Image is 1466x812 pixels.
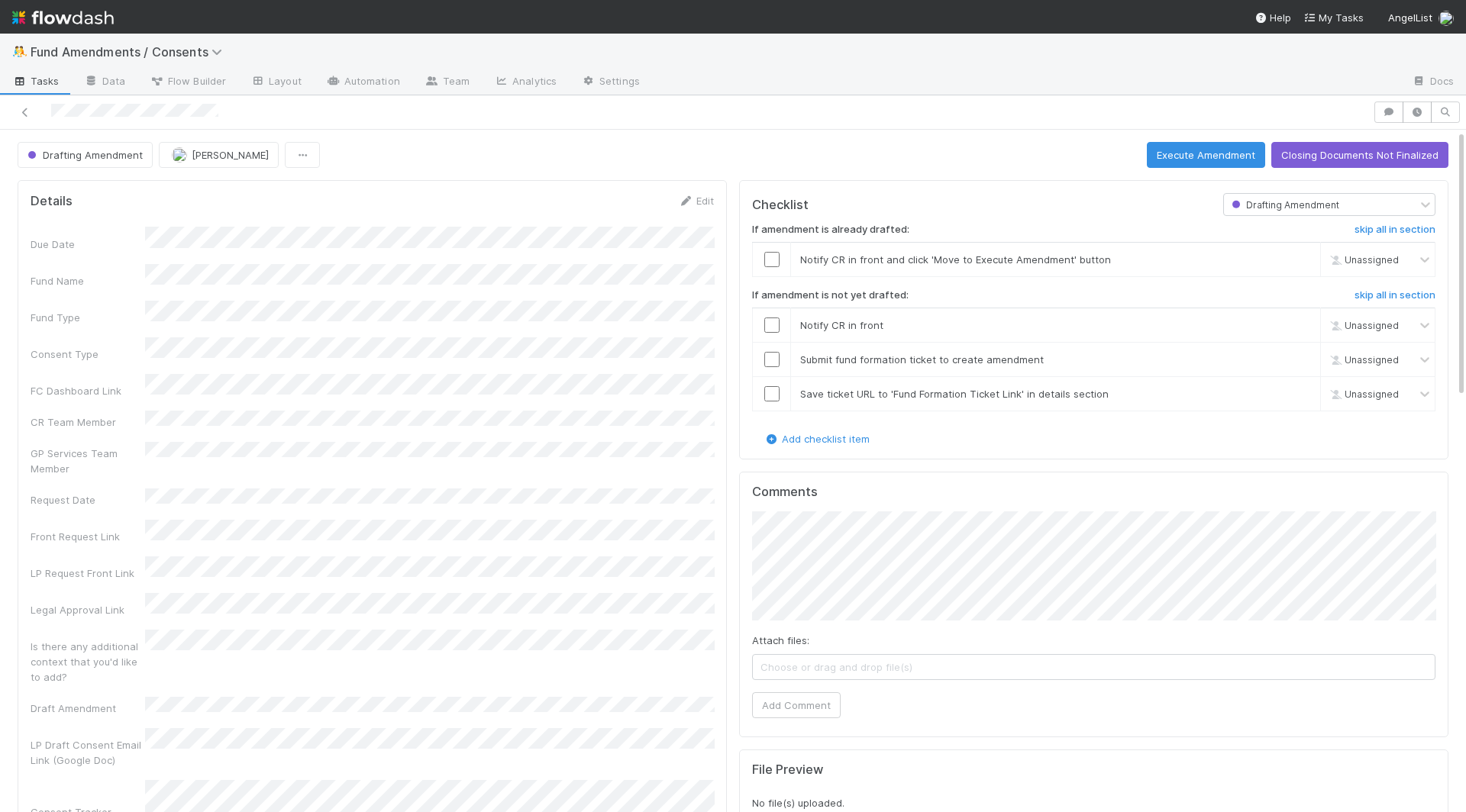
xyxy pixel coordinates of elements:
button: Drafting Amendment [18,142,153,168]
div: FC Dashboard Link [31,383,145,398]
div: Request Date [31,492,145,507]
div: Help [1254,10,1291,25]
a: Analytics [482,70,569,95]
div: Fund Type [31,310,145,325]
span: Drafting Amendment [24,149,143,161]
span: Unassigned [1326,254,1399,266]
div: Draft Amendment [31,701,145,716]
span: My Tasks [1303,11,1364,24]
div: Consent Type [31,346,145,362]
span: Tasks [12,73,60,89]
a: Flow Builder [137,70,238,95]
span: Flow Builder [150,73,226,89]
div: GP Services Team Member [31,446,145,476]
span: Notify CR in front and click 'Move to Execute Amendment' button [800,253,1111,266]
a: Data [72,70,137,95]
h5: Checklist [752,198,809,213]
span: Unassigned [1326,353,1399,365]
div: Front Request Link [31,529,145,544]
h6: If amendment is not yet drafted: [752,289,909,301]
img: avatar_aa70801e-8de5-4477-ab9d-eb7c67de69c1.png [172,147,187,163]
h6: skip all in section [1355,224,1435,236]
a: Docs [1400,70,1466,95]
span: [PERSON_NAME] [192,149,269,161]
span: Notify CR in front [800,319,883,331]
h6: If amendment is already drafted: [752,224,909,236]
span: Fund Amendments / Consents [31,44,230,60]
div: Due Date [31,237,145,252]
img: avatar_aa70801e-8de5-4477-ab9d-eb7c67de69c1.png [1439,11,1454,26]
h5: Comments [752,485,1435,500]
a: Edit [678,195,714,207]
div: Fund Name [31,273,145,288]
button: Execute Amendment [1147,142,1265,168]
h6: skip all in section [1355,289,1435,301]
a: Add checklist item [764,433,870,445]
a: My Tasks [1303,10,1364,25]
a: skip all in section [1355,289,1435,308]
span: Submit fund formation ticket to create amendment [800,353,1044,366]
a: Settings [569,70,652,95]
a: skip all in section [1355,224,1435,242]
span: Save ticket URL to 'Fund Formation Ticket Link' in details section [800,388,1109,400]
span: Choose or drag and drop file(s) [753,655,1435,679]
button: Closing Documents Not Finalized [1271,142,1448,168]
a: Automation [314,70,412,95]
div: Legal Approval Link [31,602,145,617]
span: Drafting Amendment [1229,199,1339,211]
button: Add Comment [752,692,841,718]
span: Unassigned [1326,388,1399,399]
div: LP Request Front Link [31,565,145,581]
span: 🤼 [12,45,27,58]
button: [PERSON_NAME] [159,142,279,168]
span: Unassigned [1326,319,1399,330]
div: CR Team Member [31,414,145,430]
a: Layout [238,70,314,95]
span: AngelList [1388,11,1432,24]
div: Is there any additional context that you'd like to add? [31,639,145,685]
h5: File Preview [752,762,823,778]
div: No file(s) uploaded. [752,762,1435,811]
div: LP Draft Consent Email Link (Google Doc) [31,737,145,768]
a: Team [412,70,482,95]
h5: Details [31,194,73,209]
label: Attach files: [752,633,809,648]
img: logo-inverted-e16ddd16eac7371096b0.svg [12,5,114,31]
